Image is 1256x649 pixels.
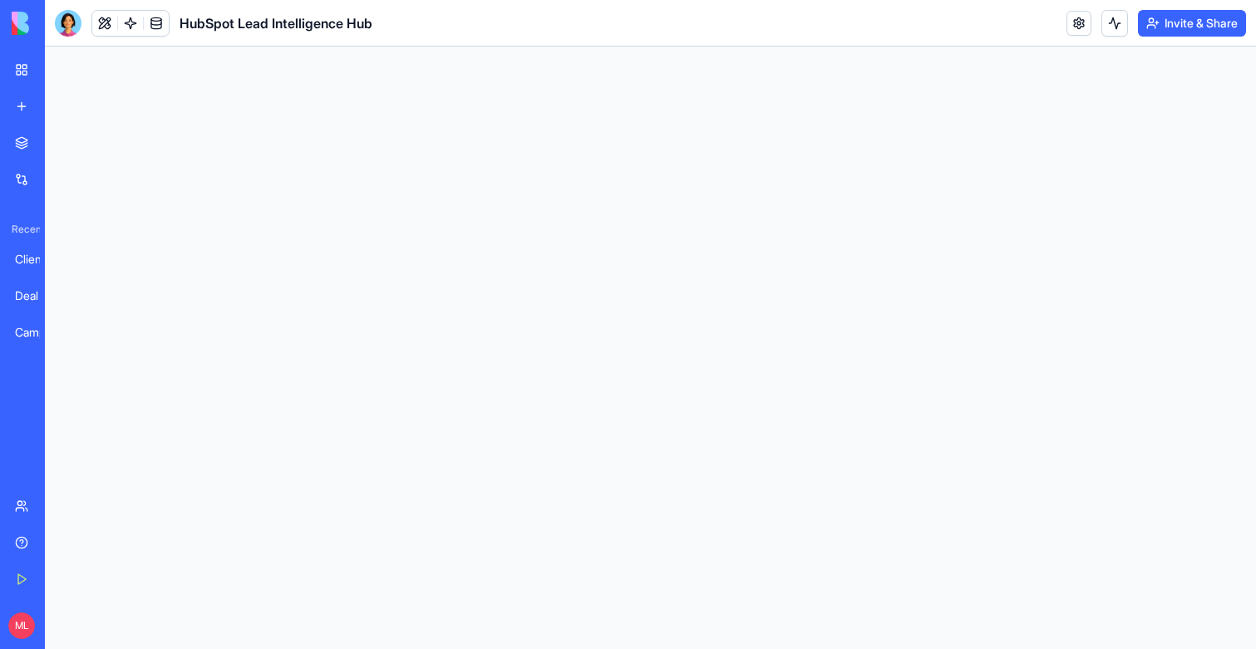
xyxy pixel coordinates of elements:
[1138,10,1246,37] button: Invite & Share
[15,251,62,268] div: Client Note Taker
[5,223,40,236] span: Recent
[12,12,115,35] img: logo
[5,316,71,349] a: Campaign Command Center
[15,288,62,304] div: Deal Pipeline Manager
[5,279,71,312] a: Deal Pipeline Manager
[8,612,35,639] span: ML
[15,324,62,341] div: Campaign Command Center
[180,13,372,33] span: HubSpot Lead Intelligence Hub
[5,243,71,276] a: Client Note Taker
